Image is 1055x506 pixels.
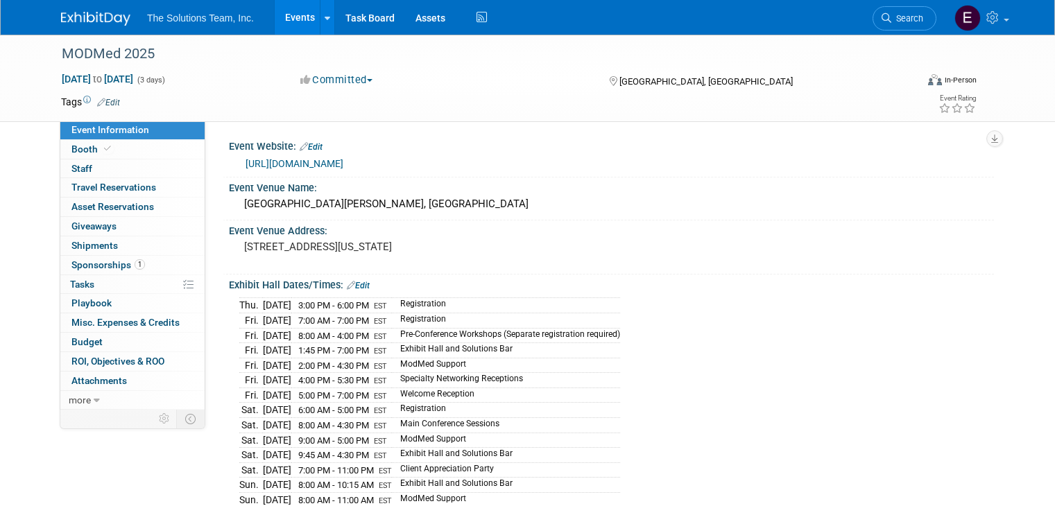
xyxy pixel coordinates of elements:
[244,241,533,253] pre: [STREET_ADDRESS][US_STATE]
[392,313,620,329] td: Registration
[60,217,205,236] a: Giveaways
[379,481,392,490] span: EST
[263,387,291,403] td: [DATE]
[298,480,374,490] span: 8:00 AM - 10:15 AM
[71,297,112,308] span: Playbook
[60,294,205,313] a: Playbook
[295,73,378,87] button: Committed
[374,317,387,326] span: EST
[263,343,291,358] td: [DATE]
[298,495,374,505] span: 8:00 AM - 11:00 AM
[71,220,117,232] span: Giveaways
[944,75,977,85] div: In-Person
[69,394,91,405] span: more
[57,42,899,67] div: MODMed 2025
[71,356,164,367] span: ROI, Objectives & ROO
[298,450,369,460] span: 9:45 AM - 4:30 PM
[374,347,387,356] span: EST
[135,259,145,270] span: 1
[239,193,984,215] div: [GEOGRAPHIC_DATA][PERSON_NAME], [GEOGRAPHIC_DATA]
[61,73,134,85] span: [DATE] [DATE]
[263,298,291,313] td: [DATE]
[374,332,387,341] span: EST
[71,163,92,174] span: Staff
[60,256,205,274] a: Sponsorships1
[392,358,620,373] td: ModMed Support
[147,12,254,24] span: The Solutions Team, Inc.
[239,448,263,463] td: Sat.
[246,158,343,169] a: [URL][DOMAIN_NAME]
[60,352,205,371] a: ROI, Objectives & ROO
[379,466,392,476] span: EST
[239,313,263,329] td: Fri.
[263,358,291,373] td: [DATE]
[298,375,369,385] span: 4:00 PM - 5:30 PM
[619,76,793,87] span: [GEOGRAPHIC_DATA], [GEOGRAPHIC_DATA]
[60,198,205,216] a: Asset Reservations
[71,124,149,135] span: Event Information
[263,373,291,388] td: [DATE]
[873,6,936,30] a: Search
[239,328,263,343] td: Fri.
[61,95,120,109] td: Tags
[300,142,323,152] a: Edit
[374,376,387,385] span: EST
[136,76,165,85] span: (3 days)
[392,328,620,343] td: Pre-Conference Workshops (Separate registration required)
[298,315,369,326] span: 7:00 AM - 7:00 PM
[374,406,387,415] span: EST
[298,331,369,341] span: 8:00 AM - 4:00 PM
[239,387,263,403] td: Fri.
[91,73,104,85] span: to
[374,392,387,401] span: EST
[392,433,620,448] td: ModMed Support
[392,403,620,418] td: Registration
[60,178,205,197] a: Travel Reservations
[298,345,369,356] span: 1:45 PM - 7:00 PM
[60,391,205,410] a: more
[298,420,369,430] span: 8:00 AM - 4:30 PM
[392,373,620,388] td: Specialty Networking Receptions
[298,360,369,371] span: 2:00 PM - 4:30 PM
[392,417,620,433] td: Main Conference Sessions
[71,143,114,155] span: Booth
[263,433,291,448] td: [DATE]
[239,373,263,388] td: Fri.
[347,281,370,290] a: Edit
[263,313,291,329] td: [DATE]
[61,12,130,26] img: ExhibitDay
[177,410,205,428] td: Toggle Event Tabs
[298,465,374,476] span: 7:00 PM - 11:00 PM
[71,317,180,328] span: Misc. Expenses & Credits
[263,403,291,418] td: [DATE]
[239,343,263,358] td: Fri.
[229,177,994,195] div: Event Venue Name:
[928,74,942,85] img: Format-Inperson.png
[392,478,620,493] td: Exhibit Hall and Solutions Bar
[71,259,145,270] span: Sponsorships
[374,437,387,446] span: EST
[263,448,291,463] td: [DATE]
[60,275,205,294] a: Tasks
[71,336,103,347] span: Budget
[71,240,118,251] span: Shipments
[891,13,923,24] span: Search
[104,145,111,152] i: Booth reservation complete
[298,300,369,311] span: 3:00 PM - 6:00 PM
[298,435,369,446] span: 9:00 AM - 5:00 PM
[97,98,120,107] a: Edit
[954,5,981,31] img: Eli Gooden
[263,328,291,343] td: [DATE]
[60,236,205,255] a: Shipments
[153,410,177,428] td: Personalize Event Tab Strip
[841,72,977,93] div: Event Format
[263,478,291,493] td: [DATE]
[70,279,94,290] span: Tasks
[374,421,387,430] span: EST
[374,362,387,371] span: EST
[392,298,620,313] td: Registration
[298,390,369,401] span: 5:00 PM - 7:00 PM
[239,417,263,433] td: Sat.
[392,462,620,478] td: Client Appreciation Party
[239,478,263,493] td: Sun.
